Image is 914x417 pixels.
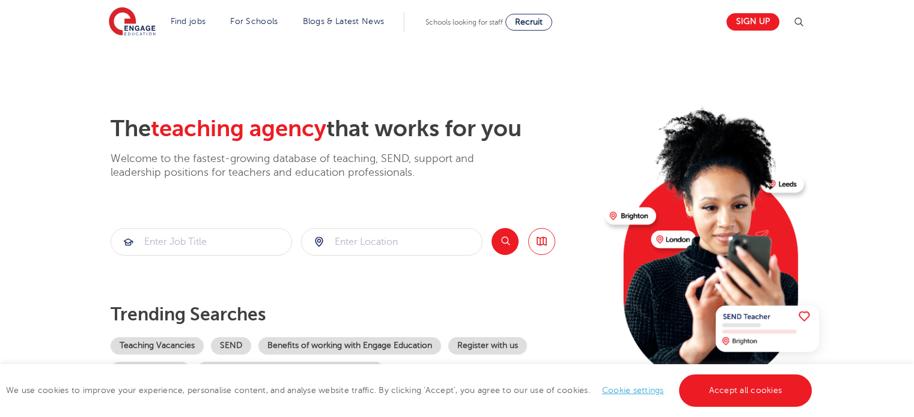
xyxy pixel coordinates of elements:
[301,228,483,256] div: Submit
[258,337,441,355] a: Benefits of working with Engage Education
[109,7,156,37] img: Engage Education
[197,362,384,379] a: Our coverage across [GEOGRAPHIC_DATA]
[230,17,278,26] a: For Schools
[111,362,190,379] a: Become a tutor
[111,304,596,325] p: Trending searches
[505,14,552,31] a: Recruit
[111,152,507,180] p: Welcome to the fastest-growing database of teaching, SEND, support and leadership positions for t...
[679,374,812,407] a: Accept all cookies
[515,17,543,26] span: Recruit
[6,386,815,395] span: We use cookies to improve your experience, personalise content, and analyse website traffic. By c...
[302,229,482,255] input: Submit
[111,229,291,255] input: Submit
[211,337,251,355] a: SEND
[727,13,779,31] a: Sign up
[448,337,527,355] a: Register with us
[602,386,664,395] a: Cookie settings
[111,228,292,256] div: Submit
[425,18,503,26] span: Schools looking for staff
[171,17,206,26] a: Find jobs
[151,116,326,142] span: teaching agency
[111,337,204,355] a: Teaching Vacancies
[492,228,519,255] button: Search
[111,115,596,143] h2: The that works for you
[303,17,385,26] a: Blogs & Latest News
